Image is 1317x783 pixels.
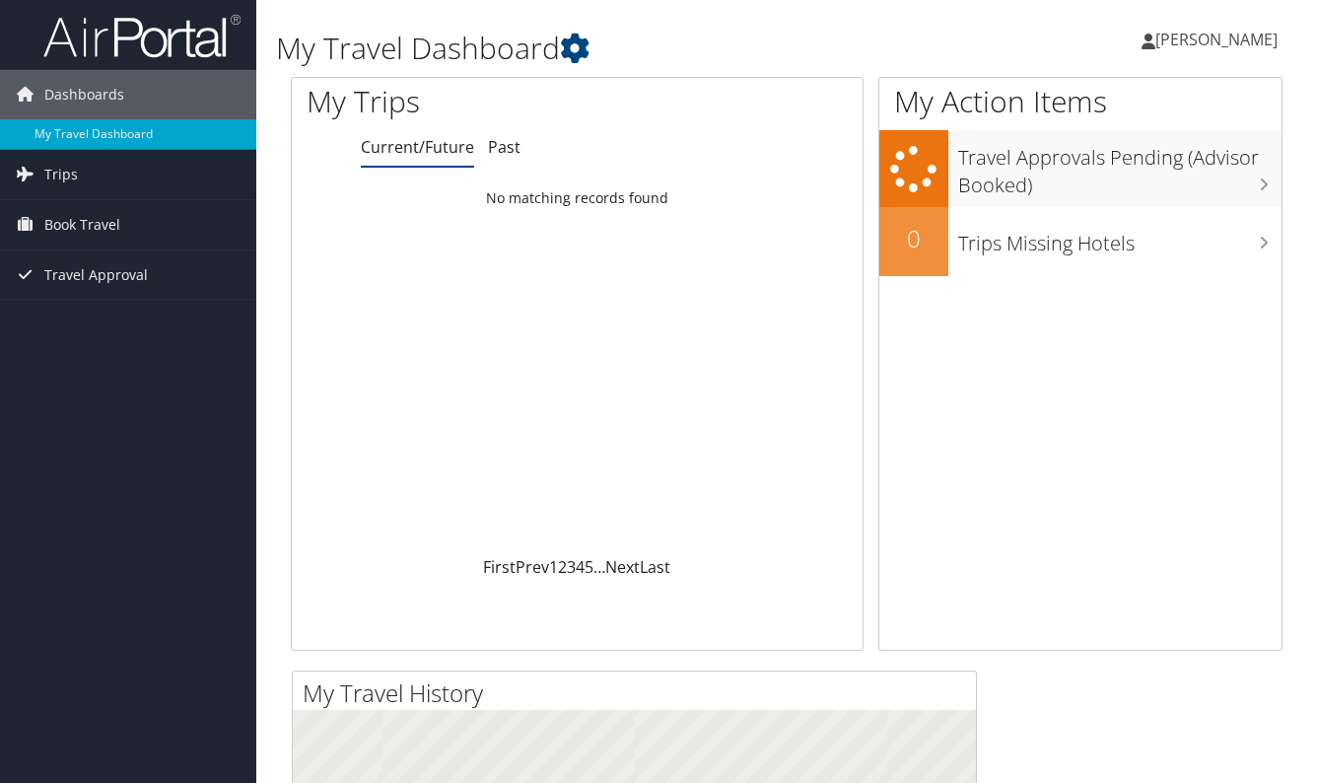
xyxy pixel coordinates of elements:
a: Next [605,556,640,578]
span: Trips [44,150,78,199]
a: 2 [558,556,567,578]
a: 1 [549,556,558,578]
a: 5 [585,556,593,578]
span: … [593,556,605,578]
a: Last [640,556,670,578]
a: 3 [567,556,576,578]
span: Book Travel [44,200,120,249]
a: 0Trips Missing Hotels [879,207,1282,276]
img: airportal-logo.png [43,13,241,59]
a: [PERSON_NAME] [1142,10,1297,69]
a: 4 [576,556,585,578]
h3: Travel Approvals Pending (Advisor Booked) [958,134,1282,199]
h3: Trips Missing Hotels [958,220,1282,257]
td: No matching records found [292,180,863,216]
a: Prev [516,556,549,578]
span: Travel Approval [44,250,148,300]
a: First [483,556,516,578]
a: Past [488,136,520,158]
h1: My Action Items [879,81,1282,122]
h2: 0 [879,222,948,255]
span: Dashboards [44,70,124,119]
h1: My Trips [307,81,610,122]
a: Current/Future [361,136,474,158]
span: [PERSON_NAME] [1155,29,1278,50]
h1: My Travel Dashboard [276,28,957,69]
h2: My Travel History [303,676,976,710]
a: Travel Approvals Pending (Advisor Booked) [879,130,1282,206]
